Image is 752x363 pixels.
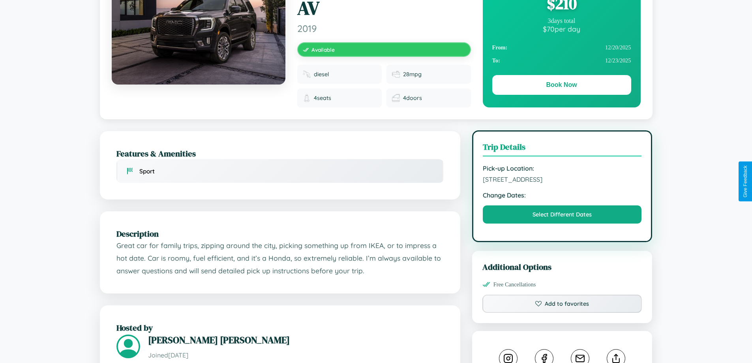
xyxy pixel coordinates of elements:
[483,191,642,199] strong: Change Dates:
[392,94,400,102] img: Doors
[483,141,642,156] h3: Trip Details
[492,57,500,64] strong: To:
[492,54,631,67] div: 12 / 23 / 2025
[403,94,422,102] span: 4 doors
[492,44,508,51] strong: From:
[492,24,631,33] div: $ 70 per day
[482,295,642,313] button: Add to favorites
[483,175,642,183] span: [STREET_ADDRESS]
[148,333,444,346] h3: [PERSON_NAME] [PERSON_NAME]
[303,70,311,78] img: Fuel type
[492,17,631,24] div: 3 days total
[482,261,642,273] h3: Additional Options
[116,148,444,159] h2: Features & Amenities
[743,166,748,197] div: Give Feedback
[116,228,444,239] h2: Description
[483,164,642,172] strong: Pick-up Location:
[392,70,400,78] img: Fuel efficiency
[139,167,155,175] span: Sport
[116,322,444,333] h2: Hosted by
[311,46,335,53] span: Available
[297,23,471,34] span: 2019
[314,71,329,78] span: diesel
[483,205,642,224] button: Select Different Dates
[314,94,331,102] span: 4 seats
[493,281,536,288] span: Free Cancellations
[492,75,631,95] button: Book Now
[303,94,311,102] img: Seats
[492,41,631,54] div: 12 / 20 / 2025
[148,350,444,361] p: Joined [DATE]
[116,239,444,277] p: Great car for family trips, zipping around the city, picking something up from IKEA, or to impres...
[403,71,422,78] span: 28 mpg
